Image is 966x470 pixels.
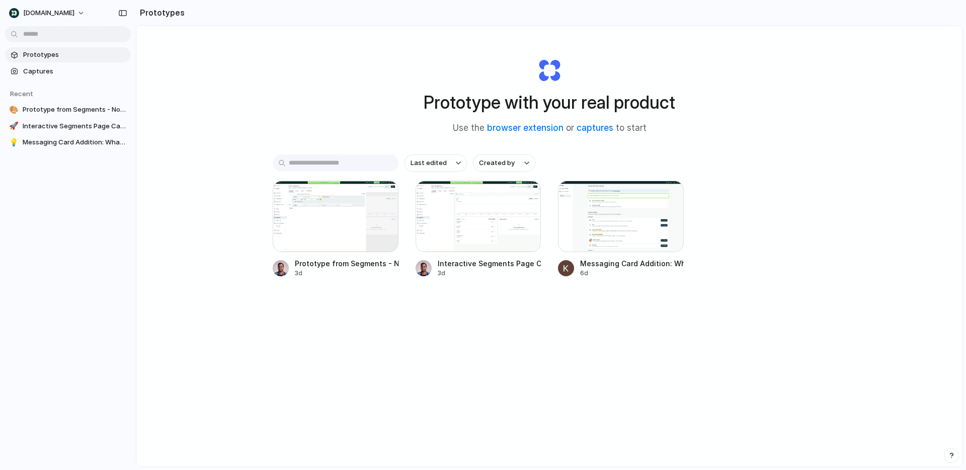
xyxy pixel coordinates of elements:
a: Captures [5,64,131,79]
span: Use the or to start [453,122,647,135]
a: 🎨Prototype from Segments - Not Signed In [5,102,131,117]
button: Last edited [405,154,467,172]
span: Prototypes [23,50,127,60]
div: 3d [295,269,398,278]
span: Prototype from Segments - Not Signed In [23,105,127,115]
span: Created by [479,158,515,168]
div: Prototype from Segments - Not Signed In [295,258,398,269]
a: browser extension [487,123,563,133]
span: Messaging Card Addition: WhatsApp [23,137,127,147]
div: Messaging Card Addition: WhatsApp [580,258,684,269]
div: 6d [580,269,684,278]
span: Last edited [411,158,447,168]
button: Created by [473,154,535,172]
a: captures [577,123,613,133]
div: 3d [438,269,541,278]
div: 🚀 [9,121,19,131]
div: 💡 [9,137,19,147]
a: 🚀Interactive Segments Page Capture [5,119,131,134]
a: Prototype from Segments - Not Signed InPrototype from Segments - Not Signed In3d [273,181,398,278]
div: Interactive Segments Page Capture [438,258,541,269]
span: Interactive Segments Page Capture [23,121,127,131]
button: [DOMAIN_NAME] [5,5,90,21]
span: Recent [10,90,33,98]
a: 💡Messaging Card Addition: WhatsApp [5,135,131,150]
span: Captures [23,66,127,76]
h1: Prototype with your real product [424,89,675,116]
a: Prototypes [5,47,131,62]
span: [DOMAIN_NAME] [23,8,74,18]
h2: Prototypes [136,7,185,19]
a: Messaging Card Addition: WhatsAppMessaging Card Addition: WhatsApp6d [558,181,684,278]
div: 🎨 [9,105,19,115]
a: Interactive Segments Page CaptureInteractive Segments Page Capture3d [416,181,541,278]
